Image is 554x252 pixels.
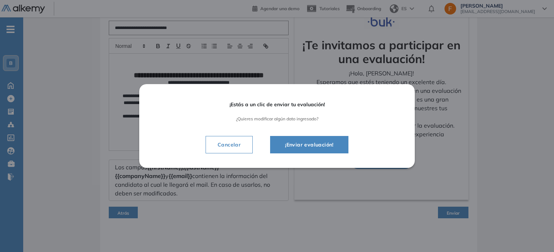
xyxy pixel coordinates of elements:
[518,217,554,252] iframe: Chat Widget
[212,140,247,149] span: Cancelar
[160,102,394,108] span: ¡Estás a un clic de enviar tu evaluación!
[279,140,339,149] span: ¡Enviar evaluación!
[206,136,253,153] button: Cancelar
[518,217,554,252] div: Widget de chat
[270,136,348,153] button: ¡Enviar evaluación!
[160,116,394,121] span: ¿Quieres modificar algún dato ingresado?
